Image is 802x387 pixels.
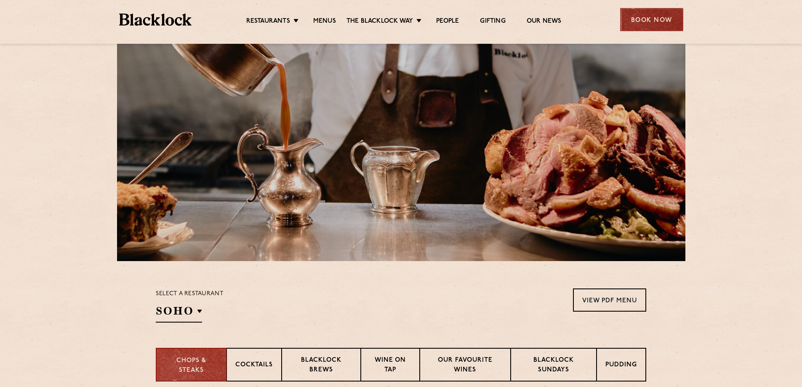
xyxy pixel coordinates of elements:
p: Wine on Tap [370,356,411,376]
p: Chops & Steaks [165,356,218,375]
p: Pudding [605,360,637,371]
img: BL_Textured_Logo-footer-cropped.svg [119,13,192,26]
a: Our News [527,17,562,27]
p: Blacklock Sundays [520,356,588,376]
a: View PDF Menu [573,288,646,312]
p: Select a restaurant [156,288,224,299]
a: Menus [313,17,336,27]
h2: SOHO [156,304,202,323]
p: Cocktails [235,360,273,371]
a: Restaurants [246,17,290,27]
p: Blacklock Brews [290,356,352,376]
a: The Blacklock Way [346,17,413,27]
div: Book Now [620,8,683,31]
a: Gifting [480,17,505,27]
p: Our favourite wines [429,356,501,376]
a: People [436,17,459,27]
